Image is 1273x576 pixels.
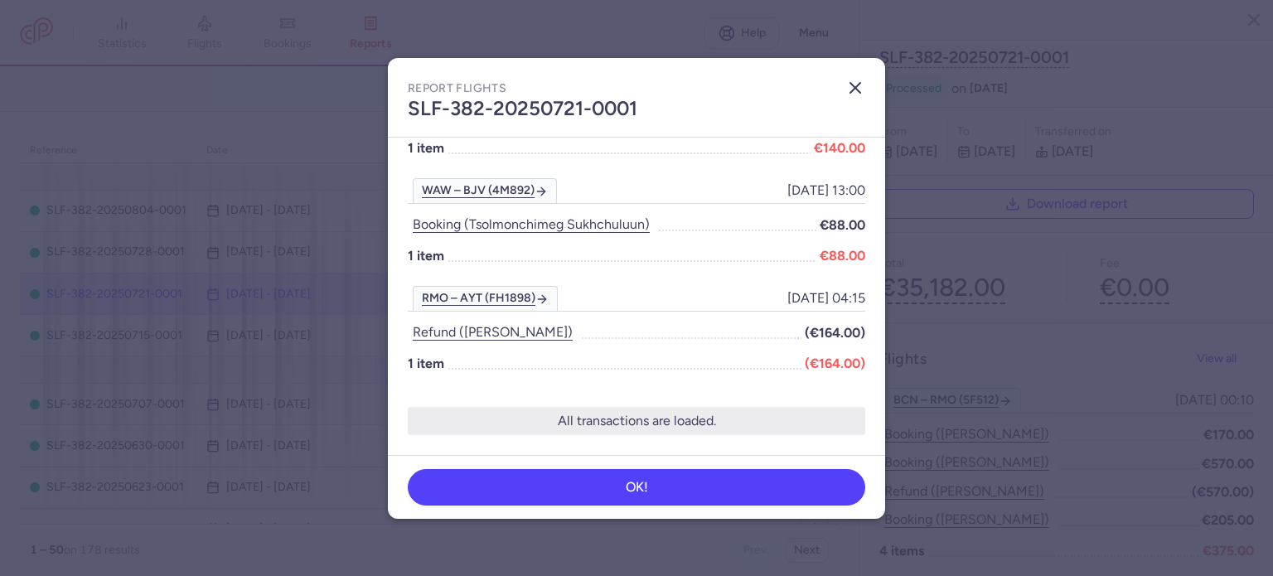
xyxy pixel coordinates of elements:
[408,100,865,117] h4: SLF-382-20250721-0001
[787,182,865,197] span: [DATE] 13:00
[413,178,557,203] a: WAW – BJV (4M892)
[408,352,865,373] p: 1 item
[814,137,865,157] span: €140.00
[408,78,865,99] h2: Report flights
[408,137,865,157] p: 1 item
[408,213,655,235] button: Booking (tsolmonchimeg sukhchuluun)
[805,352,865,373] span: (€164.00)
[805,322,865,342] span: (€164.00)
[626,480,648,495] span: OK!
[787,290,865,305] span: [DATE] 04:15
[408,244,865,265] p: 1 item
[820,214,865,235] span: €88.00
[408,407,865,435] p: All transactions are loaded.
[408,469,865,506] button: OK!
[820,244,865,265] span: €88.00
[413,286,558,311] a: RMO – AYT (FH1898)
[408,321,578,342] button: Refund ([PERSON_NAME])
